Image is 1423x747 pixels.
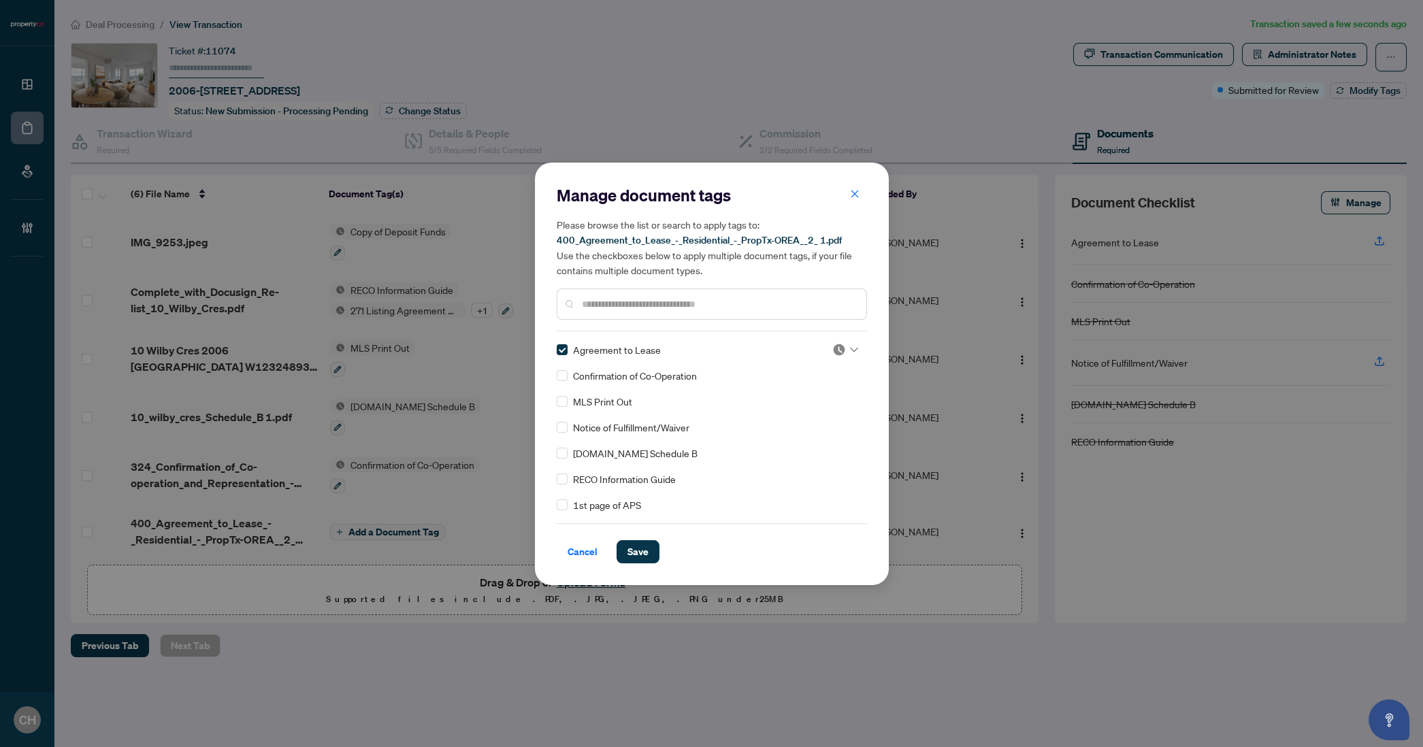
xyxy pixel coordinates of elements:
[557,540,608,563] button: Cancel
[627,541,649,563] span: Save
[832,343,858,356] span: Pending Review
[557,217,867,278] h5: Please browse the list or search to apply tags to: Use the checkboxes below to apply multiple doc...
[573,368,697,383] span: Confirmation of Co-Operation
[557,234,842,246] span: 400_Agreement_to_Lease_-_Residential_-_PropTx-OREA__2_ 1.pdf
[573,420,689,435] span: Notice of Fulfillment/Waiver
[832,343,846,356] img: status
[573,342,661,357] span: Agreement to Lease
[557,184,867,206] h2: Manage document tags
[1369,699,1409,740] button: Open asap
[850,189,860,199] span: close
[617,540,659,563] button: Save
[568,541,598,563] span: Cancel
[573,394,632,409] span: MLS Print Out
[573,446,698,461] span: [DOMAIN_NAME] Schedule B
[573,497,641,512] span: 1st page of APS
[573,471,676,486] span: RECO Information Guide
